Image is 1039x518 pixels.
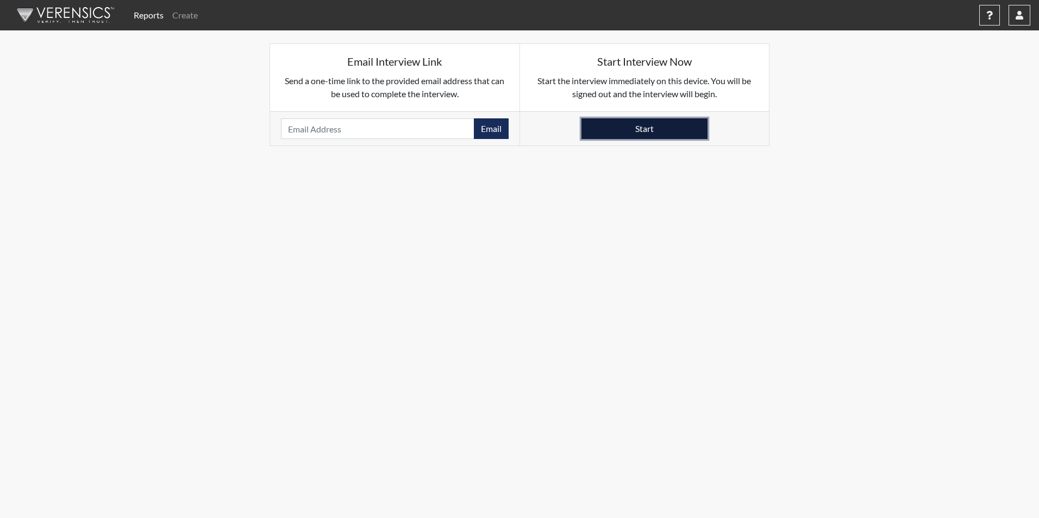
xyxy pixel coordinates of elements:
a: Create [168,4,202,26]
p: Start the interview immediately on this device. You will be signed out and the interview will begin. [531,74,759,100]
h5: Email Interview Link [281,55,509,68]
button: Start [581,118,708,139]
button: Email [474,118,509,139]
h5: Start Interview Now [531,55,759,68]
input: Email Address [281,118,474,139]
p: Send a one-time link to the provided email address that can be used to complete the interview. [281,74,509,100]
a: Reports [129,4,168,26]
